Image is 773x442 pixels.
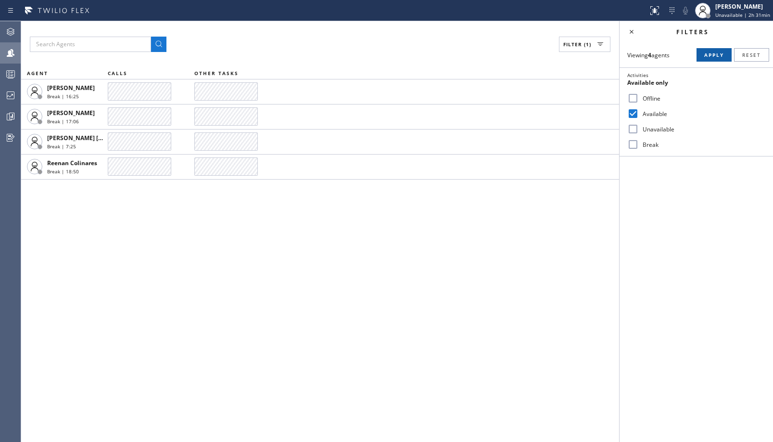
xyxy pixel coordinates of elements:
[715,2,770,11] div: [PERSON_NAME]
[47,143,76,150] span: Break | 7:25
[627,51,670,59] span: Viewing agents
[27,70,48,77] span: AGENT
[47,118,79,125] span: Break | 17:06
[559,37,610,52] button: Filter (1)
[194,70,239,77] span: OTHER TASKS
[697,48,732,62] button: Apply
[648,51,651,59] strong: 4
[742,52,761,58] span: Reset
[47,109,95,117] span: [PERSON_NAME]
[563,41,591,48] span: Filter (1)
[639,94,765,103] label: Offline
[47,159,97,167] span: Reenan Colinares
[47,84,95,92] span: [PERSON_NAME]
[734,48,769,62] button: Reset
[639,125,765,133] label: Unavailable
[47,93,79,100] span: Break | 16:25
[715,12,770,18] span: Unavailable | 2h 31min
[639,141,765,149] label: Break
[704,52,724,58] span: Apply
[627,72,765,78] div: Activities
[676,28,709,36] span: Filters
[639,110,765,118] label: Available
[30,37,151,52] input: Search Agents
[47,168,79,175] span: Break | 18:50
[679,4,692,17] button: Mute
[108,70,127,77] span: CALLS
[627,78,668,87] span: Available only
[47,134,144,142] span: [PERSON_NAME] [PERSON_NAME]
